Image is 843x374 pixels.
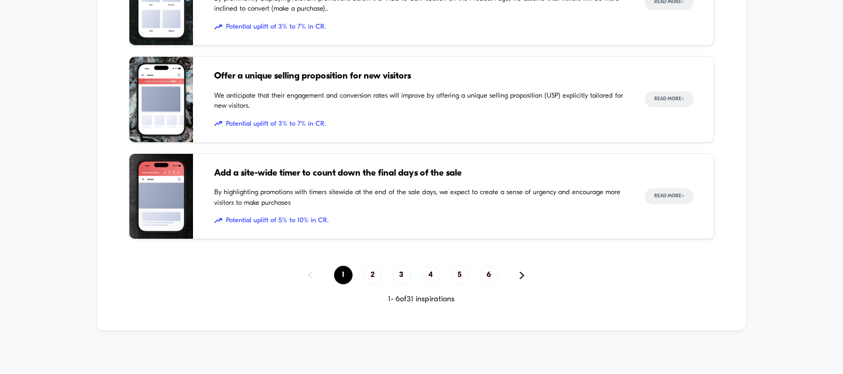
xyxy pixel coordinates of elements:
span: By highlighting promotions with timers sitewide at the end of the sale days, we expect to create ... [214,187,624,208]
button: Read More> [645,188,693,204]
span: Potential uplift of 3% to 7% in CR. [214,119,624,129]
span: 1 [334,266,353,284]
img: By highlighting promotions with timers sitewide at the end of the sale days, we expect to create ... [129,154,193,239]
div: 1 - 6 of 31 inspirations [129,295,714,304]
span: 3 [392,266,411,284]
span: 2 [363,266,382,284]
span: We anticipate that their engagement and conversion rates will improve by offering a unique sellin... [214,91,624,111]
button: Read More> [645,91,693,107]
span: 4 [421,266,440,284]
span: Potential uplift of 5% to 10% in CR. [214,215,624,226]
img: We anticipate that their engagement and conversion rates will improve by offering a unique sellin... [129,57,193,142]
span: Add a site-wide timer to count down the final days of the sale [214,167,624,180]
span: Offer a unique selling proposition for new visitors [214,69,624,83]
span: 6 [480,266,498,284]
img: pagination forward [520,272,524,279]
span: 5 [451,266,469,284]
span: Potential uplift of 3% to 7% in CR. [214,22,624,32]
